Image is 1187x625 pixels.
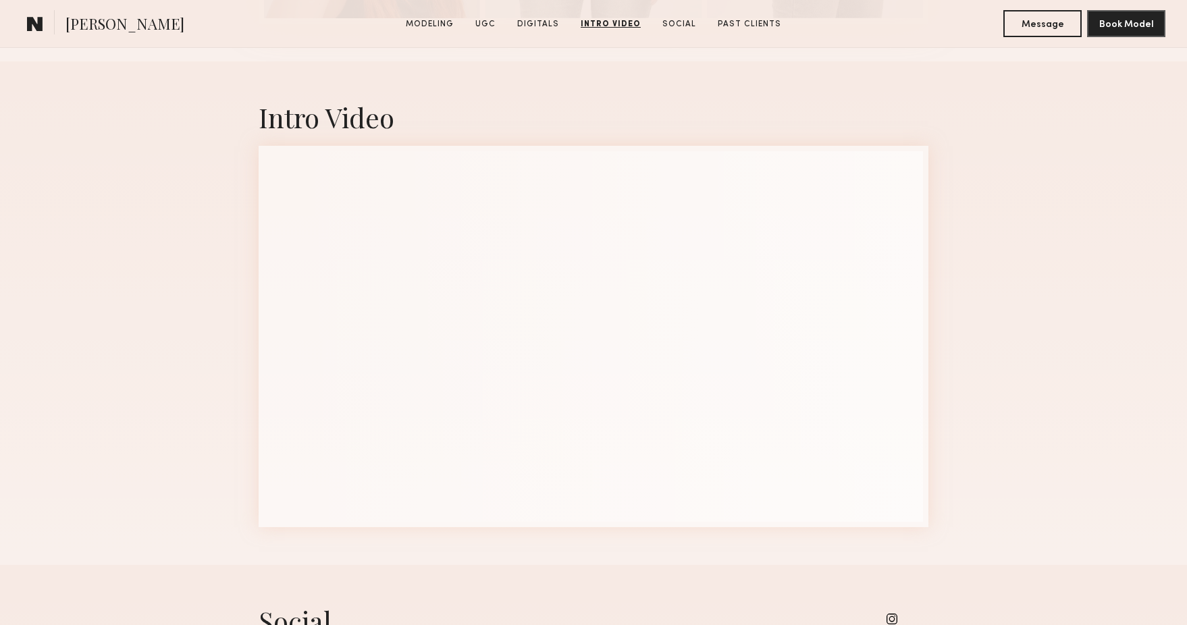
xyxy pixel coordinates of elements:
button: Message [1003,10,1082,37]
a: Past Clients [712,18,787,30]
span: [PERSON_NAME] [65,13,184,37]
a: Digitals [512,18,564,30]
a: Social [657,18,702,30]
a: UGC [470,18,501,30]
button: Book Model [1087,10,1165,37]
div: Intro Video [259,99,928,135]
a: Book Model [1087,18,1165,29]
a: Modeling [400,18,459,30]
a: Intro Video [575,18,646,30]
